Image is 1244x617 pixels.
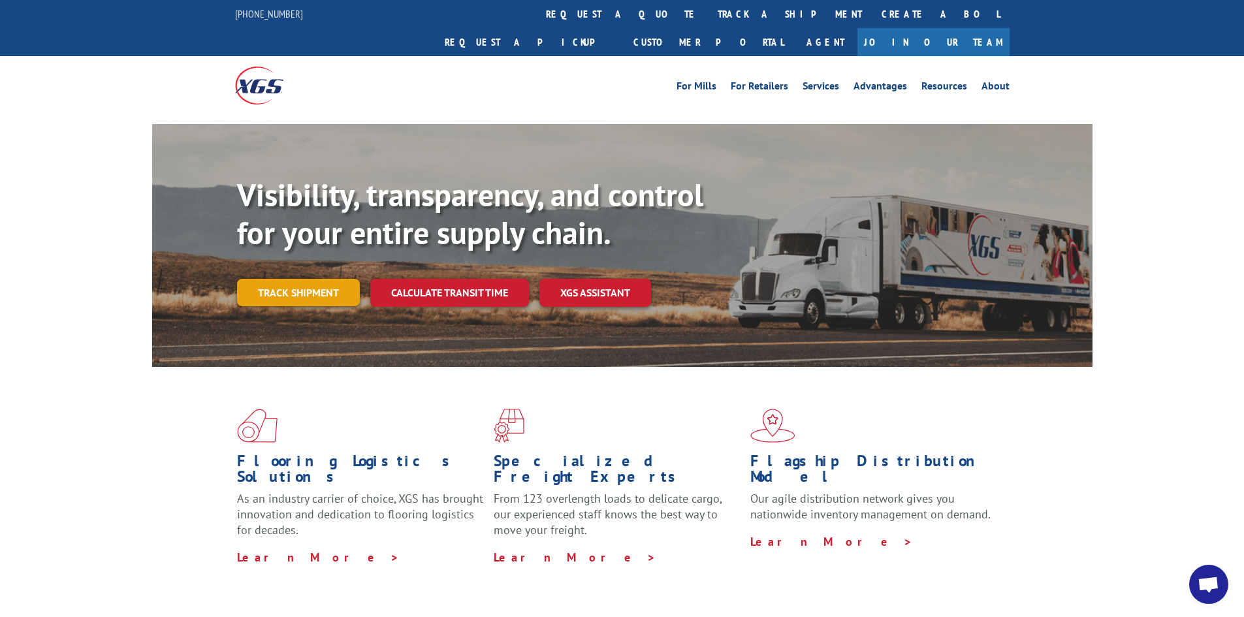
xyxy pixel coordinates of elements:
[237,550,400,565] a: Learn More >
[370,279,529,307] a: Calculate transit time
[803,81,839,95] a: Services
[494,453,741,491] h1: Specialized Freight Experts
[921,81,967,95] a: Resources
[750,409,795,443] img: xgs-icon-flagship-distribution-model-red
[731,81,788,95] a: For Retailers
[494,550,656,565] a: Learn More >
[494,409,524,443] img: xgs-icon-focused-on-flooring-red
[237,409,278,443] img: xgs-icon-total-supply-chain-intelligence-red
[237,279,360,306] a: Track shipment
[677,81,716,95] a: For Mills
[237,453,484,491] h1: Flooring Logistics Solutions
[750,491,991,522] span: Our agile distribution network gives you nationwide inventory management on demand.
[435,28,624,56] a: Request a pickup
[981,81,1010,95] a: About
[237,174,703,253] b: Visibility, transparency, and control for your entire supply chain.
[494,491,741,549] p: From 123 overlength loads to delicate cargo, our experienced staff knows the best way to move you...
[750,534,913,549] a: Learn More >
[624,28,793,56] a: Customer Portal
[793,28,857,56] a: Agent
[1189,565,1228,604] a: Open chat
[857,28,1010,56] a: Join Our Team
[539,279,651,307] a: XGS ASSISTANT
[853,81,907,95] a: Advantages
[235,7,303,20] a: [PHONE_NUMBER]
[750,453,997,491] h1: Flagship Distribution Model
[237,491,483,537] span: As an industry carrier of choice, XGS has brought innovation and dedication to flooring logistics...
